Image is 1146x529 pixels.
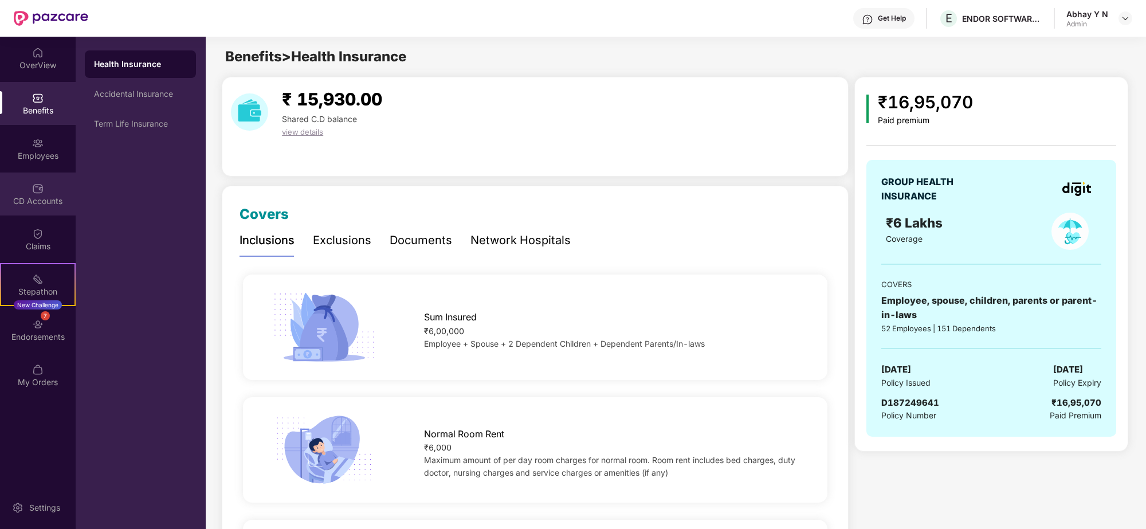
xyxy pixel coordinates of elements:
div: Documents [390,232,452,249]
img: svg+xml;base64,PHN2ZyBpZD0iU2V0dGluZy0yMHgyMCIgeG1sbnM9Imh0dHA6Ly93d3cudzMub3JnLzIwMDAvc3ZnIiB3aW... [12,502,23,514]
span: Maximum amount of per day room charges for normal room. Room rent includes bed charges, duty doct... [424,455,795,477]
span: Coverage [886,234,923,244]
img: svg+xml;base64,PHN2ZyBpZD0iQ0RfQWNjb3VudHMiIGRhdGEtbmFtZT0iQ0QgQWNjb3VudHMiIHhtbG5zPSJodHRwOi8vd3... [32,183,44,194]
div: GROUP HEALTH INSURANCE [881,175,982,203]
div: New Challenge [14,300,62,309]
img: policyIcon [1051,213,1089,250]
div: Term Life Insurance [94,119,187,128]
span: view details [282,127,323,136]
div: 52 Employees | 151 Dependents [881,323,1101,334]
span: D187249641 [881,397,939,408]
img: svg+xml;base64,PHN2ZyB4bWxucz0iaHR0cDovL3d3dy53My5vcmcvMjAwMC9zdmciIHdpZHRoPSIyMSIgaGVpZ2h0PSIyMC... [32,273,44,285]
span: Covers [240,206,289,222]
span: [DATE] [1053,363,1083,377]
img: icon [866,95,869,123]
span: Employee + Spouse + 2 Dependent Children + Dependent Parents/In-laws [424,339,705,348]
div: Stepathon [1,286,74,297]
span: Benefits > Health Insurance [225,48,406,65]
div: ₹16,95,070 [1051,396,1101,410]
div: Admin [1066,19,1108,29]
img: svg+xml;base64,PHN2ZyBpZD0iSG9tZSIgeG1sbnM9Imh0dHA6Ly93d3cudzMub3JnLzIwMDAvc3ZnIiB3aWR0aD0iMjAiIG... [32,47,44,58]
div: Accidental Insurance [94,89,187,99]
div: ENDOR SOFTWARE PRIVATE LIMITED [962,13,1042,24]
span: ₹ 15,930.00 [282,89,382,109]
div: Abhay Y N [1066,9,1108,19]
img: svg+xml;base64,PHN2ZyBpZD0iRW5kb3JzZW1lbnRzIiB4bWxucz0iaHR0cDovL3d3dy53My5vcmcvMjAwMC9zdmciIHdpZH... [32,319,44,330]
img: svg+xml;base64,PHN2ZyBpZD0iRHJvcGRvd24tMzJ4MzIiIHhtbG5zPSJodHRwOi8vd3d3LnczLm9yZy8yMDAwL3N2ZyIgd2... [1121,14,1130,23]
img: icon [269,289,379,366]
div: Employee, spouse, children, parents or parent-in-laws [881,293,1101,322]
span: Normal Room Rent [424,427,504,441]
img: download [231,93,268,131]
div: Network Hospitals [470,232,571,249]
span: Shared C.D balance [282,114,357,124]
span: Policy Expiry [1053,377,1101,389]
div: COVERS [881,279,1101,290]
img: svg+xml;base64,PHN2ZyBpZD0iRW1wbG95ZWVzIiB4bWxucz0iaHR0cDovL3d3dy53My5vcmcvMjAwMC9zdmciIHdpZHRoPS... [32,138,44,149]
div: 7 [41,311,50,320]
span: E [945,11,952,25]
img: icon [269,412,379,488]
span: Policy Issued [881,377,931,389]
span: ₹6 Lakhs [886,215,946,230]
span: [DATE] [881,363,911,377]
div: ₹6,000 [424,441,801,454]
img: svg+xml;base64,PHN2ZyBpZD0iQmVuZWZpdHMiIHhtbG5zPSJodHRwOi8vd3d3LnczLm9yZy8yMDAwL3N2ZyIgd2lkdGg9Ij... [32,92,44,104]
div: Settings [26,502,64,514]
div: Exclusions [313,232,371,249]
img: svg+xml;base64,PHN2ZyBpZD0iSGVscC0zMngzMiIgeG1sbnM9Imh0dHA6Ly93d3cudzMub3JnLzIwMDAvc3ZnIiB3aWR0aD... [862,14,873,25]
div: Get Help [878,14,906,23]
img: New Pazcare Logo [14,11,88,26]
div: ₹6,00,000 [424,325,801,338]
div: Health Insurance [94,58,187,70]
img: svg+xml;base64,PHN2ZyBpZD0iQ2xhaW0iIHhtbG5zPSJodHRwOi8vd3d3LnczLm9yZy8yMDAwL3N2ZyIgd2lkdGg9IjIwIi... [32,228,44,240]
img: svg+xml;base64,PHN2ZyBpZD0iTXlfT3JkZXJzIiBkYXRhLW5hbWU9Ik15IE9yZGVycyIgeG1sbnM9Imh0dHA6Ly93d3cudz... [32,364,44,375]
span: Sum Insured [424,310,477,324]
span: Policy Number [881,410,936,420]
div: Inclusions [240,232,295,249]
img: insurerLogo [1062,182,1091,196]
div: Paid premium [878,116,973,126]
span: Paid Premium [1050,409,1101,422]
div: ₹16,95,070 [878,89,973,116]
